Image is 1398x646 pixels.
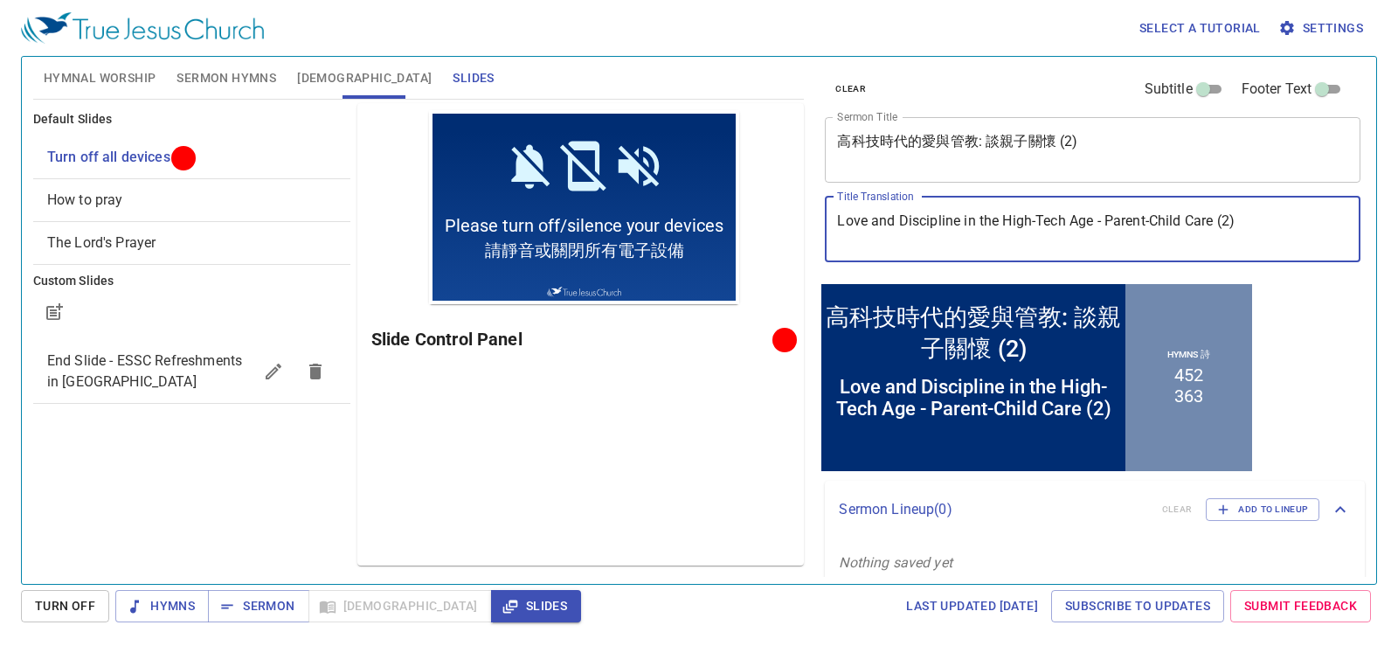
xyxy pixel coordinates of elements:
div: Turn off all devices [33,136,350,178]
span: clear [835,81,866,97]
span: Submit Feedback [1244,595,1357,617]
span: Add to Lineup [1217,502,1308,517]
span: [object Object] [47,191,123,208]
span: Turn Off [35,595,95,617]
button: Slides [491,590,581,622]
button: Add to Lineup [1206,498,1319,521]
span: End Slide - ESSC Refreshments in Fellowship Hall [47,352,242,390]
span: Slides [505,595,567,617]
i: Nothing saved yet [839,554,952,571]
iframe: from-child [818,281,1256,475]
button: Settings [1275,12,1370,45]
div: How to pray [33,179,350,221]
button: clear [825,79,876,100]
span: 請靜音或關閉所有電子設備 [56,129,255,152]
a: Last updated [DATE] [899,590,1045,622]
div: The Lord's Prayer [33,222,350,264]
span: [DEMOGRAPHIC_DATA] [297,67,432,89]
h6: Default Slides [33,110,350,129]
div: End Slide - ESSC Refreshments in [GEOGRAPHIC_DATA] [33,340,350,403]
span: Sermon [222,595,294,617]
button: Hymns [115,590,209,622]
img: True Jesus Church [118,177,193,186]
button: Turn Off [21,590,109,622]
span: Please turn off/silence your devices [16,105,294,126]
h6: Slide Control Panel [371,325,779,353]
p: Sermon Lineup ( 0 ) [839,499,1147,520]
button: Sermon [208,590,308,622]
h6: Custom Slides [33,272,350,291]
a: Submit Feedback [1230,590,1371,622]
button: Select a tutorial [1132,12,1268,45]
span: [object Object] [47,149,170,165]
span: Footer Text [1242,79,1312,100]
textarea: Love and Discipline in the High-Tech Age - Parent-Child Care (2) [837,212,1348,246]
span: Select a tutorial [1139,17,1261,39]
span: [object Object] [47,234,156,251]
a: Subscribe to Updates [1051,590,1224,622]
img: True Jesus Church [21,12,264,44]
span: Last updated [DATE] [906,595,1038,617]
span: Slides [453,67,494,89]
span: Settings [1282,17,1363,39]
span: Sermon Hymns [176,67,276,89]
span: Subscribe to Updates [1065,595,1210,617]
div: Sermon Lineup(0)clearAdd to Lineup [825,481,1365,538]
textarea: 高科技時代的愛與管教: 談親子關懷 (2) [837,133,1348,166]
span: Hymns [129,595,195,617]
span: Subtitle [1145,79,1193,100]
span: Hymnal Worship [44,67,156,89]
